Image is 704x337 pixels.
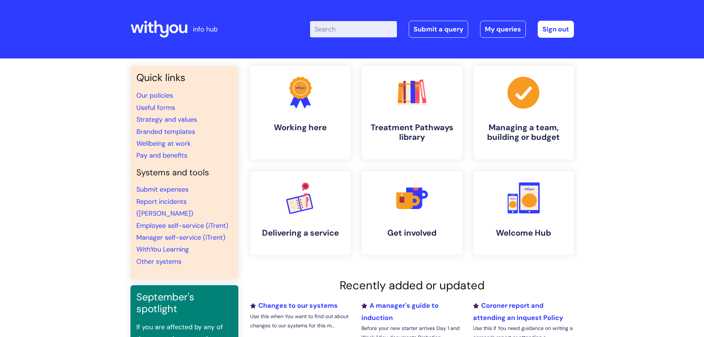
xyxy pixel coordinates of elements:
[136,291,232,315] h3: September's spotlight
[136,233,225,242] a: Manager self-service (iTrent)
[136,245,189,254] a: WithYou Learning
[362,171,462,255] a: Get involved
[250,312,351,330] p: Use this when You want to find out about changes to our systems for this m...
[250,301,338,310] a: Changes to our systems
[136,91,173,100] a: Our policies
[136,185,188,194] a: Submit expenses
[473,301,563,322] a: Coroner report and attending an inquest Policy
[136,103,175,112] a: Useful forms
[136,139,191,148] a: Wellbeing at work
[310,21,574,38] div: | -
[136,72,232,84] h3: Quick links
[250,66,351,159] a: Working here
[473,171,574,255] a: Welcome Hub
[136,257,181,266] a: Other systems
[256,123,345,132] h4: Working here
[480,21,526,38] a: My queries
[136,127,195,136] a: Branded templates
[136,115,197,124] a: Strategy and values
[538,21,574,38] a: Sign out
[368,123,456,142] h4: Treatment Pathways library
[409,21,468,38] a: Submit a query
[136,221,228,230] a: Employee self-service (iTrent)
[479,228,568,238] h4: Welcome Hub
[368,228,456,238] h4: Get involved
[136,168,232,178] h4: Systems and tools
[136,197,193,218] a: Report incidents ([PERSON_NAME])
[193,23,218,35] p: info hub
[473,66,574,159] a: Managing a team, building or budget
[310,21,397,37] input: Search
[136,151,187,160] a: Pay and benefits
[250,279,574,292] h2: Recently added or updated
[256,228,345,238] h4: Delivering a service
[250,171,351,255] a: Delivering a service
[362,66,462,159] a: Treatment Pathways library
[361,301,439,322] a: A manager's guide to induction
[479,123,568,142] h4: Managing a team, building or budget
